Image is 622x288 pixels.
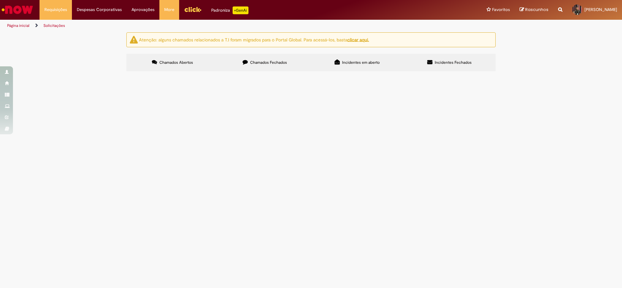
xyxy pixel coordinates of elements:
div: Padroniza [211,6,248,14]
a: Rascunhos [520,7,548,13]
img: click_logo_yellow_360x200.png [184,5,202,14]
img: ServiceNow [1,3,34,16]
span: More [164,6,174,13]
a: Solicitações [43,23,65,28]
span: Despesas Corporativas [77,6,122,13]
span: Aprovações [132,6,155,13]
ul: Trilhas de página [5,20,410,32]
span: Chamados Fechados [250,60,287,65]
span: Incidentes em aberto [342,60,380,65]
span: Rascunhos [525,6,548,13]
p: +GenAi [233,6,248,14]
a: Página inicial [7,23,29,28]
a: clicar aqui. [347,37,369,42]
span: [PERSON_NAME] [584,7,617,12]
span: Chamados Abertos [159,60,193,65]
span: Requisições [44,6,67,13]
span: Favoritos [492,6,510,13]
ng-bind-html: Atenção: alguns chamados relacionados a T.I foram migrados para o Portal Global. Para acessá-los,... [139,37,369,42]
span: Incidentes Fechados [435,60,472,65]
